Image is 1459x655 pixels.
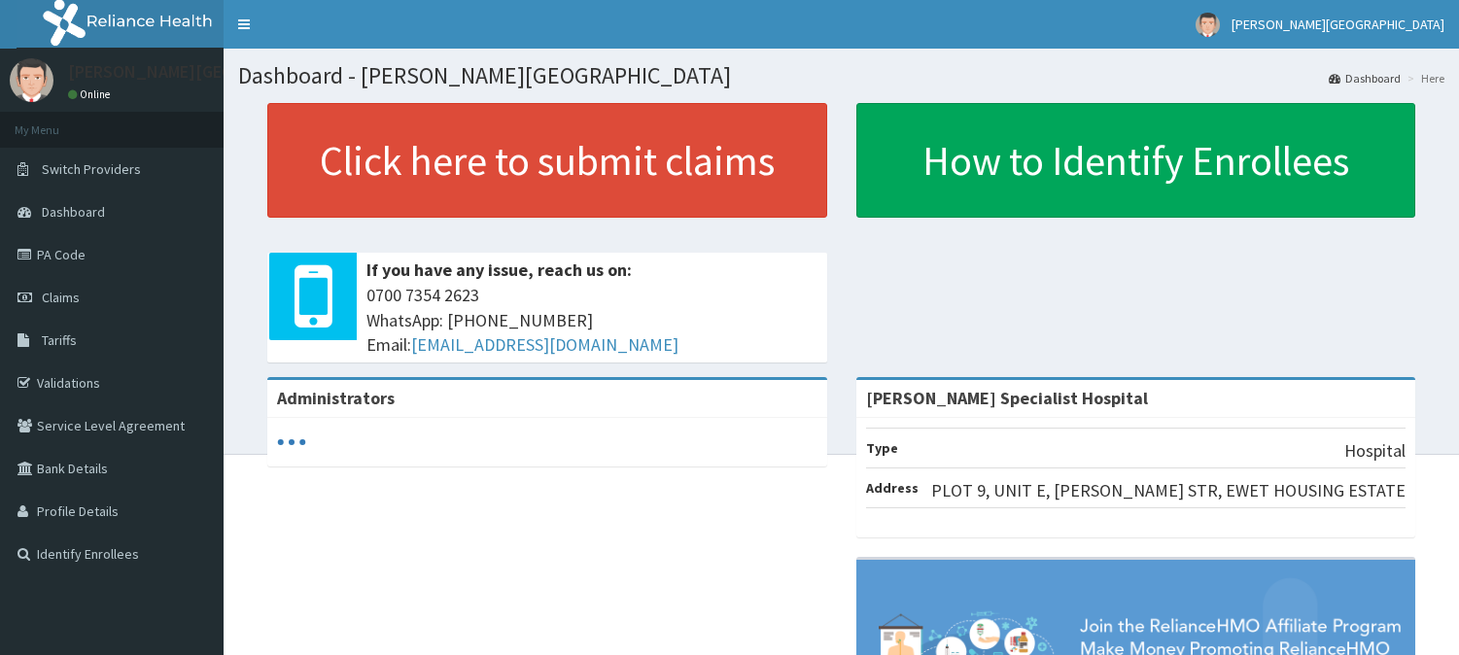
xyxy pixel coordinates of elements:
a: How to Identify Enrollees [856,103,1416,218]
span: [PERSON_NAME][GEOGRAPHIC_DATA] [1232,16,1444,33]
a: Dashboard [1329,70,1401,86]
b: Type [866,439,898,457]
b: Address [866,479,919,497]
b: If you have any issue, reach us on: [366,259,632,281]
span: Dashboard [42,203,105,221]
span: 0700 7354 2623 WhatsApp: [PHONE_NUMBER] Email: [366,283,817,358]
a: [EMAIL_ADDRESS][DOMAIN_NAME] [411,333,678,356]
img: User Image [1196,13,1220,37]
img: User Image [10,58,53,102]
h1: Dashboard - [PERSON_NAME][GEOGRAPHIC_DATA] [238,63,1444,88]
span: Claims [42,289,80,306]
p: [PERSON_NAME][GEOGRAPHIC_DATA] [68,63,356,81]
svg: audio-loading [277,428,306,457]
p: PLOT 9, UNIT E, [PERSON_NAME] STR, EWET HOUSING ESTATE [931,478,1406,503]
p: Hospital [1344,438,1406,464]
a: Click here to submit claims [267,103,827,218]
span: Switch Providers [42,160,141,178]
li: Here [1403,70,1444,86]
span: Tariffs [42,331,77,349]
strong: [PERSON_NAME] Specialist Hospital [866,387,1148,409]
b: Administrators [277,387,395,409]
a: Online [68,87,115,101]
